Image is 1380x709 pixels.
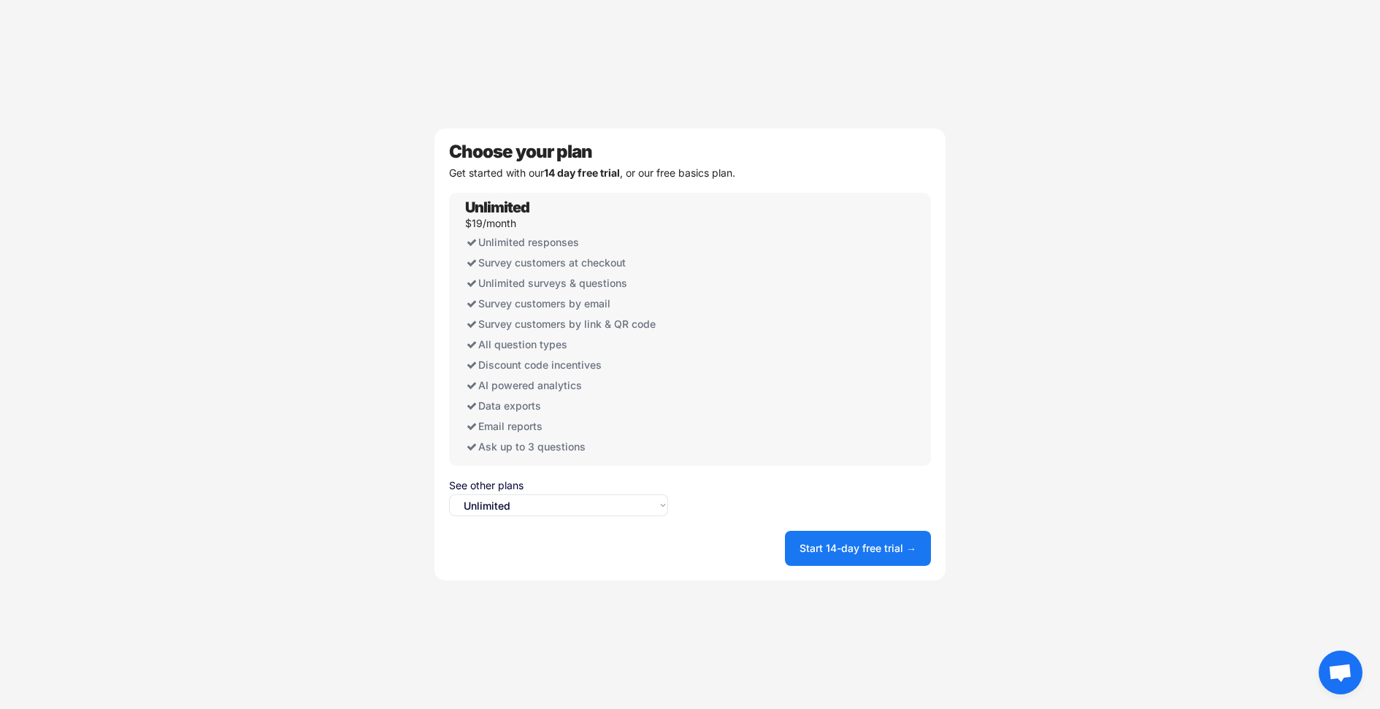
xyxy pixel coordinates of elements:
[465,294,667,314] div: Survey customers by email
[465,314,667,334] div: Survey customers by link & QR code
[465,200,529,215] div: Unlimited
[465,218,516,229] div: $19/month
[449,168,931,178] div: Get started with our , or our free basics plan.
[449,143,931,161] div: Choose your plan
[465,396,667,416] div: Data exports
[465,273,667,294] div: Unlimited surveys & questions
[465,437,667,457] div: Ask up to 3 questions
[544,166,620,179] strong: 14 day free trial
[465,375,667,396] div: AI powered analytics
[465,253,667,273] div: Survey customers at checkout
[1319,651,1362,694] div: Ouvrir le chat
[465,334,667,355] div: All question types
[465,355,667,375] div: Discount code incentives
[465,232,667,253] div: Unlimited responses
[465,416,667,437] div: Email reports
[785,531,931,566] button: Start 14-day free trial →
[449,480,668,491] div: See other plans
